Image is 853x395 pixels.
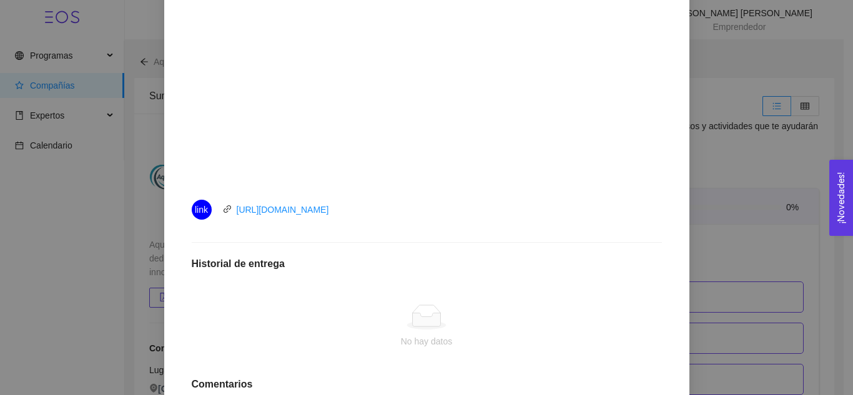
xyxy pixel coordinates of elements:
[202,334,652,348] div: No hay datos
[192,258,662,270] h1: Historial de entrega
[829,160,853,236] button: Open Feedback Widget
[192,378,662,391] h1: Comentarios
